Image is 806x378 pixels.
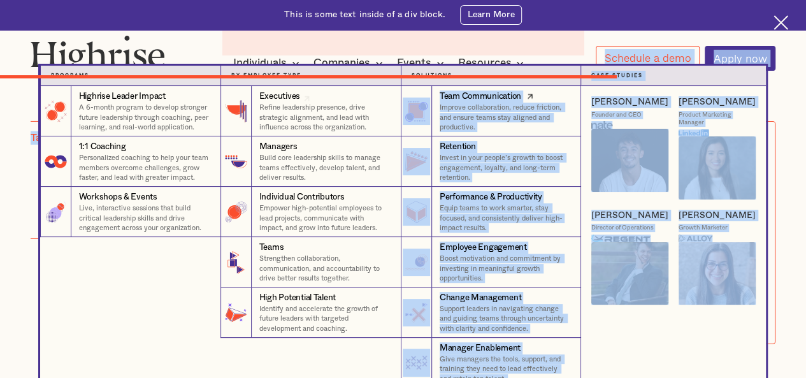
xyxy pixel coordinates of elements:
div: Growth Marketer [679,224,728,232]
div: Managers [259,141,298,153]
div: Executives [259,91,300,103]
img: Cross icon [774,15,788,30]
a: Team CommunicationImprove collaboration, reduce friction, and ensure teams stay aligned and produ... [401,86,581,136]
p: A 6-month program to develop stronger future leadership through coaching, peer learning, and real... [79,103,211,132]
p: Support leaders in navigating change and guiding teams through uncertainty with clarity and confi... [440,304,571,333]
div: Director of Operations [591,224,654,232]
div: Individuals [233,55,303,71]
p: Improve collaboration, reduce friction, and ensure teams stay aligned and productive. [440,103,571,132]
a: Learn More [460,5,522,25]
div: Companies [313,55,370,71]
div: Individual Contributors [259,191,345,203]
div: Manager Enablement [440,342,521,354]
a: Change ManagementSupport leaders in navigating change and guiding teams through uncertainty with ... [401,287,581,338]
a: High Potential TalentIdentify and accelerate the growth of future leaders with targeted developme... [220,287,401,338]
a: 1:1 CoachingPersonalized coaching to help your team members overcome challenges, grow faster, and... [40,136,220,187]
div: Companies [313,55,387,71]
a: Schedule a demo [596,46,700,71]
div: Founder and CEO [591,111,642,119]
a: Apply now [705,46,775,71]
div: Workshops & Events [79,191,157,203]
p: Empower high-potential employees to lead projects, communicate with impact, and grow into future ... [259,203,391,233]
a: Workshops & EventsLive, interactive sessions that build critical leadership skills and drive enga... [40,187,220,237]
a: [PERSON_NAME] [679,96,756,108]
strong: Solutions [412,73,452,78]
img: Highrise logo [31,35,165,76]
a: ManagersBuild core leadership skills to manage teams effectively, develop talent, and deliver res... [220,136,401,187]
a: Individual ContributorsEmpower high-potential employees to lead projects, communicate with impact... [220,187,401,237]
a: TeamsStrengthen collaboration, communication, and accountability to drive better results together. [220,237,401,287]
strong: Programs [51,73,89,78]
div: 1:1 Coaching [79,141,126,153]
div: Highrise Leader Impact [79,91,166,103]
strong: By Employee Type [231,73,301,78]
p: Boost motivation and commitment by investing in meaningful growth opportunities. [440,254,571,283]
div: Change Management [440,292,521,304]
div: Events [397,55,431,71]
div: Resources [457,55,511,71]
div: High Potential Talent [259,292,336,304]
p: Equip teams to work smarter, stay focused, and consistently deliver high-impact results. [440,203,571,233]
div: Teams [259,242,284,254]
p: Invest in your people’s growth to boost engagement, loyalty, and long-term retention. [440,153,571,182]
a: [PERSON_NAME] [591,96,668,108]
a: RetentionInvest in your people’s growth to boost engagement, loyalty, and long-term retention. [401,136,581,187]
a: [PERSON_NAME] [679,210,756,221]
p: Strengthen collaboration, communication, and accountability to drive better results together. [259,254,391,283]
div: Resources [457,55,528,71]
div: Individuals [233,55,287,71]
a: ExecutivesRefine leadership presence, drive strategic alignment, and lead with influence across t... [220,86,401,136]
a: [PERSON_NAME] [591,210,668,221]
div: Employee Engagement [440,242,527,254]
div: Retention [440,141,476,153]
div: Product Marketing Manager [679,111,756,127]
div: This is some text inside of a div block. [284,9,445,21]
p: Identify and accelerate the growth of future leaders with targeted development and coaching. [259,304,391,333]
p: Live, interactive sessions that build critical leadership skills and drive engagement across your... [79,203,211,233]
a: Employee EngagementBoost motivation and commitment by investing in meaningful growth opportunities. [401,237,581,287]
div: Performance & Productivity [440,191,542,203]
p: Personalized coaching to help your team members overcome challenges, grow faster, and lead with g... [79,153,211,182]
div: Team Communication [440,91,521,103]
a: Performance & ProductivityEquip teams to work smarter, stay focused, and consistently deliver hig... [401,187,581,237]
div: Events [397,55,448,71]
strong: Case Studies [591,73,643,78]
p: Build core leadership skills to manage teams effectively, develop talent, and deliver results. [259,153,391,182]
p: Refine leadership presence, drive strategic alignment, and lead with influence across the organiz... [259,103,391,132]
a: Highrise Leader ImpactA 6-month program to develop stronger future leadership through coaching, p... [40,86,220,136]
